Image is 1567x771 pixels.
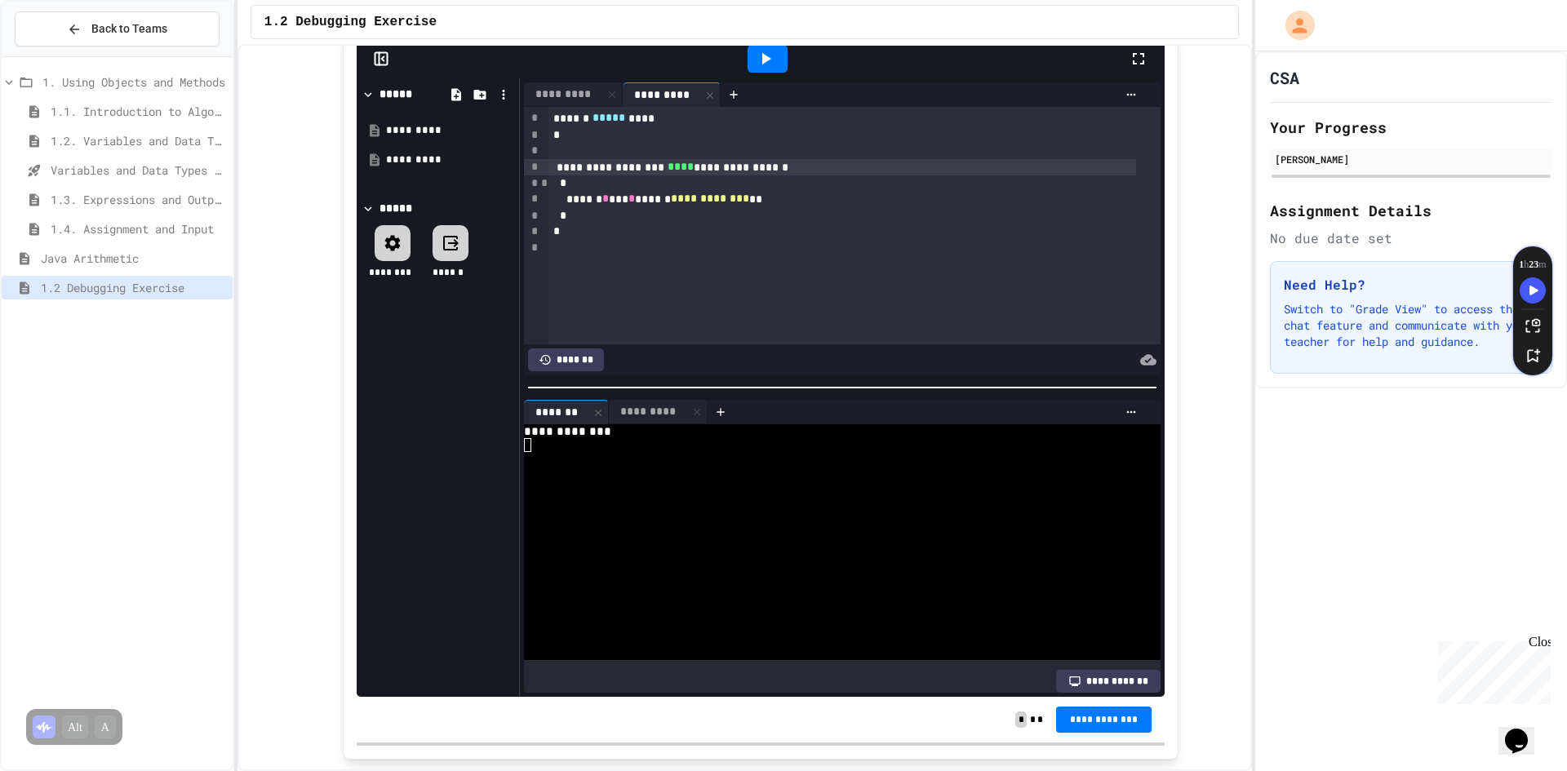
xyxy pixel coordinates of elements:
span: 1.1. Introduction to Algorithms, Programming, and Compilers [51,103,226,120]
span: 1.2 Debugging Exercise [264,12,437,32]
h3: Need Help? [1284,275,1538,295]
span: Java Arithmetic [41,250,226,267]
div: My Account [1268,7,1319,44]
p: Switch to "Grade View" to access the chat feature and communicate with your teacher for help and ... [1284,301,1538,350]
h2: Your Progress [1270,116,1552,139]
iframe: chat widget [1498,706,1551,755]
h2: Assignment Details [1270,199,1552,222]
button: Back to Teams [15,11,220,47]
span: 1.2 Debugging Exercise [41,279,226,296]
span: Variables and Data Types - Quiz [51,162,226,179]
div: Chat with us now!Close [7,7,113,104]
div: [PERSON_NAME] [1275,152,1547,166]
span: 1.2. Variables and Data Types [51,132,226,149]
span: Back to Teams [91,20,167,38]
div: No due date set [1270,228,1552,248]
span: 1.3. Expressions and Output [New] [51,191,226,208]
span: 1. Using Objects and Methods [42,73,226,91]
span: 1.4. Assignment and Input [51,220,226,237]
iframe: chat widget [1432,635,1551,704]
h1: CSA [1270,66,1299,89]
